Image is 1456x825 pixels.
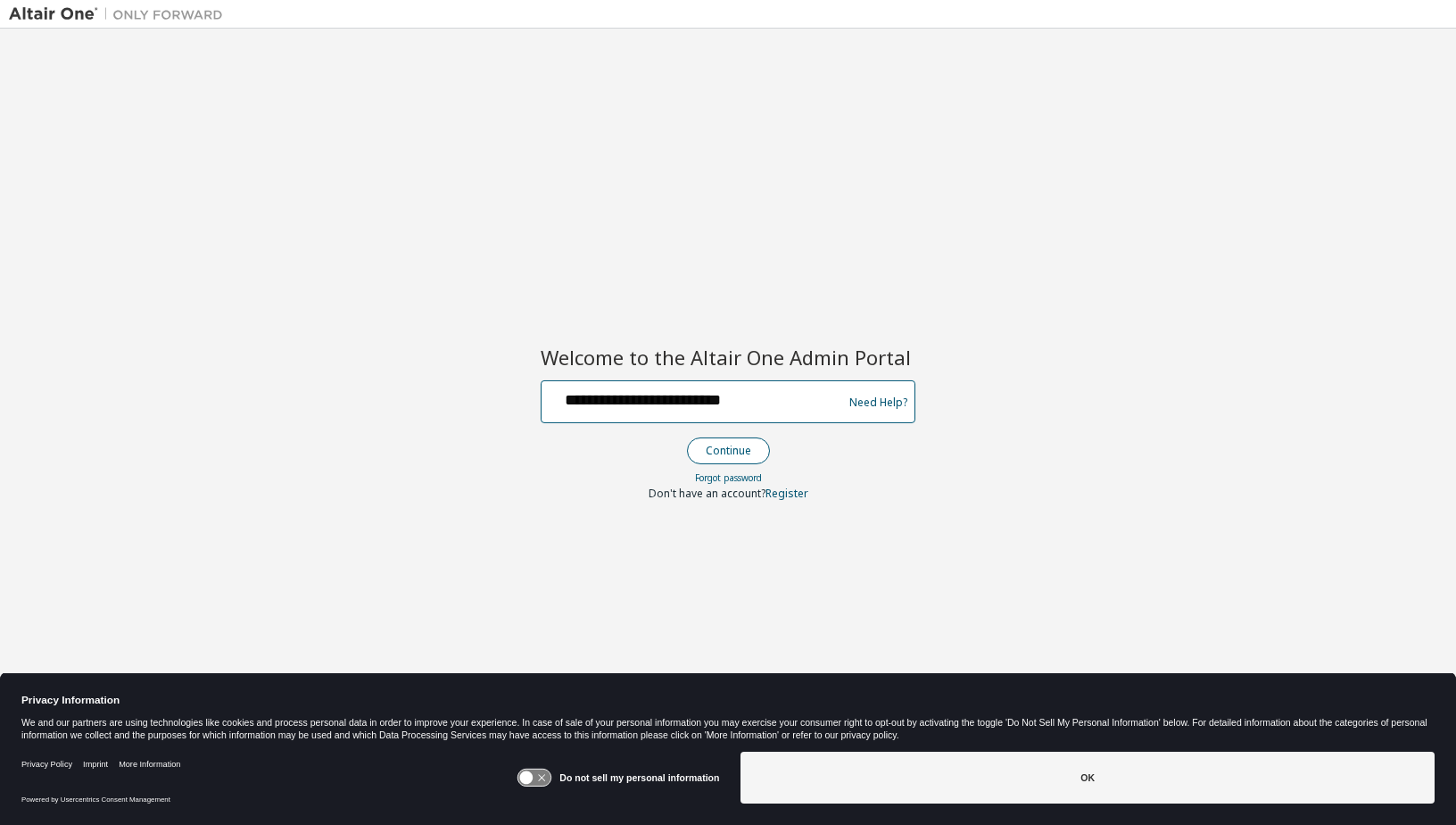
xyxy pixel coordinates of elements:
[695,471,762,484] a: Forgot password
[649,486,765,501] span: Don't have an account?
[849,402,907,403] a: Need Help?
[541,345,915,370] h2: Welcome to the Altair One Admin Portal
[9,5,232,23] img: Altair One
[765,486,808,501] a: Register
[687,437,770,464] button: Continue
